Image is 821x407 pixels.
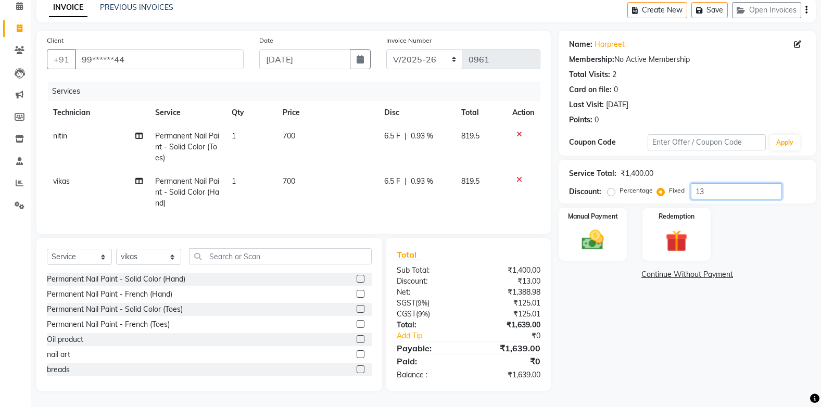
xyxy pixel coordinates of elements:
[659,227,694,255] img: _gift.svg
[620,186,653,195] label: Percentage
[47,334,83,345] div: Oil product
[53,176,70,186] span: vikas
[469,342,548,354] div: ₹1,639.00
[149,101,225,124] th: Service
[469,265,548,276] div: ₹1,400.00
[100,3,173,12] a: PREVIOUS INVOICES
[569,54,614,65] div: Membership:
[455,101,507,124] th: Total
[47,304,183,315] div: Permanent Nail Paint - Solid Color (Toes)
[569,54,805,65] div: No Active Membership
[469,309,548,320] div: ₹125.01
[397,298,415,308] span: SGST
[389,342,469,354] div: Payable:
[47,349,70,360] div: nail art
[389,330,482,341] a: Add Tip
[606,99,628,110] div: [DATE]
[659,212,694,221] label: Redemption
[232,176,236,186] span: 1
[569,137,648,148] div: Coupon Code
[469,355,548,367] div: ₹0
[276,101,378,124] th: Price
[47,274,185,285] div: Permanent Nail Paint - Solid Color (Hand)
[569,115,592,125] div: Points:
[418,299,427,307] span: 9%
[621,168,653,179] div: ₹1,400.00
[75,49,244,69] input: Search by Name/Mobile/Email/Code
[47,364,70,375] div: breads
[386,36,432,45] label: Invoice Number
[569,84,612,95] div: Card on file:
[669,186,685,195] label: Fixed
[482,330,548,341] div: ₹0
[389,355,469,367] div: Paid:
[612,69,616,80] div: 2
[648,134,766,150] input: Enter Offer / Coupon Code
[389,287,469,298] div: Net:
[389,370,469,380] div: Balance :
[569,186,601,197] div: Discount:
[47,319,170,330] div: Permanent Nail Paint - French (Toes)
[405,131,407,142] span: |
[389,276,469,287] div: Discount:
[595,39,625,50] a: Harpreet
[469,370,548,380] div: ₹1,639.00
[155,176,219,208] span: Permanent Nail Paint - Solid Color (Hand)
[568,212,618,221] label: Manual Payment
[569,168,616,179] div: Service Total:
[627,2,687,18] button: Create New
[384,176,400,187] span: 6.5 F
[732,2,801,18] button: Open Invoices
[469,320,548,330] div: ₹1,639.00
[232,131,236,141] span: 1
[155,131,219,162] span: Permanent Nail Paint - Solid Color (Toes)
[378,101,455,124] th: Disc
[283,131,295,141] span: 700
[469,298,548,309] div: ₹125.01
[405,176,407,187] span: |
[53,131,67,141] span: nitin
[397,309,416,319] span: CGST
[595,115,599,125] div: 0
[389,265,469,276] div: Sub Total:
[569,99,604,110] div: Last Visit:
[461,176,479,186] span: 819.5
[614,84,618,95] div: 0
[384,131,400,142] span: 6.5 F
[561,269,814,280] a: Continue Without Payment
[47,101,149,124] th: Technician
[225,101,276,124] th: Qty
[506,101,540,124] th: Action
[47,49,76,69] button: +91
[48,82,548,101] div: Services
[283,176,295,186] span: 700
[389,309,469,320] div: ( )
[411,131,433,142] span: 0.93 %
[418,310,428,318] span: 9%
[461,131,479,141] span: 819.5
[770,135,800,150] button: Apply
[397,249,421,260] span: Total
[469,287,548,298] div: ₹1,388.98
[189,248,372,264] input: Search or Scan
[569,69,610,80] div: Total Visits:
[47,289,172,300] div: Permanent Nail Paint - French (Hand)
[411,176,433,187] span: 0.93 %
[389,320,469,330] div: Total:
[469,276,548,287] div: ₹13.00
[47,36,64,45] label: Client
[691,2,728,18] button: Save
[389,298,469,309] div: ( )
[569,39,592,50] div: Name:
[575,227,610,252] img: _cash.svg
[259,36,273,45] label: Date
